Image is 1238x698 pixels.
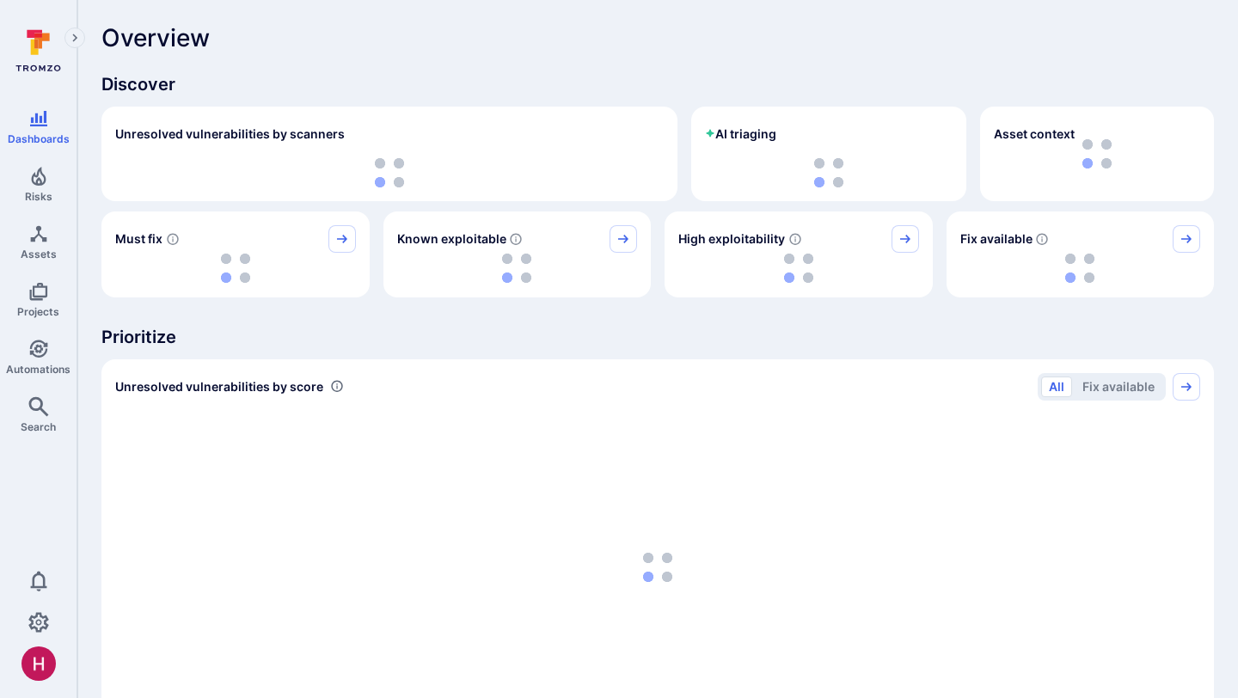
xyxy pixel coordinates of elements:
svg: Confirmed exploitable by KEV [509,232,523,246]
span: High exploitability [678,230,785,248]
div: loading spinner [115,158,664,187]
img: Loading... [784,254,813,283]
button: All [1041,377,1072,397]
span: Known exploitable [397,230,506,248]
div: loading spinner [678,253,919,284]
span: Assets [21,248,57,260]
button: Fix available [1075,377,1162,397]
svg: Risk score >=40 , missed SLA [166,232,180,246]
img: Loading... [1065,254,1094,283]
span: Discover [101,72,1214,96]
span: Asset context [994,126,1075,143]
span: Fix available [960,230,1033,248]
img: Loading... [502,254,531,283]
div: loading spinner [115,253,356,284]
div: Fix available [947,211,1215,297]
span: Dashboards [8,132,70,145]
div: loading spinner [960,253,1201,284]
span: Automations [6,363,70,376]
h2: AI triaging [705,126,776,143]
i: Expand navigation menu [69,31,81,46]
div: Number of vulnerabilities in status 'Open' 'Triaged' and 'In process' grouped by score [330,377,344,395]
span: Projects [17,305,59,318]
h2: Unresolved vulnerabilities by scanners [115,126,345,143]
span: Prioritize [101,325,1214,349]
svg: EPSS score ≥ 0.7 [788,232,802,246]
span: Search [21,420,56,433]
div: Harshil Parikh [21,646,56,681]
img: Loading... [643,553,672,582]
img: ACg8ocKzQzwPSwOZT_k9C736TfcBpCStqIZdMR9gXOhJgTaH9y_tsw=s96-c [21,646,56,681]
span: Unresolved vulnerabilities by score [115,378,323,395]
span: Risks [25,190,52,203]
div: Must fix [101,211,370,297]
div: loading spinner [705,158,953,187]
div: Known exploitable [383,211,652,297]
img: Loading... [221,254,250,283]
span: Overview [101,24,210,52]
svg: Vulnerabilities with fix available [1035,232,1049,246]
span: Must fix [115,230,162,248]
div: High exploitability [665,211,933,297]
img: Loading... [375,158,404,187]
div: loading spinner [397,253,638,284]
img: Loading... [814,158,843,187]
button: Expand navigation menu [64,28,85,48]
